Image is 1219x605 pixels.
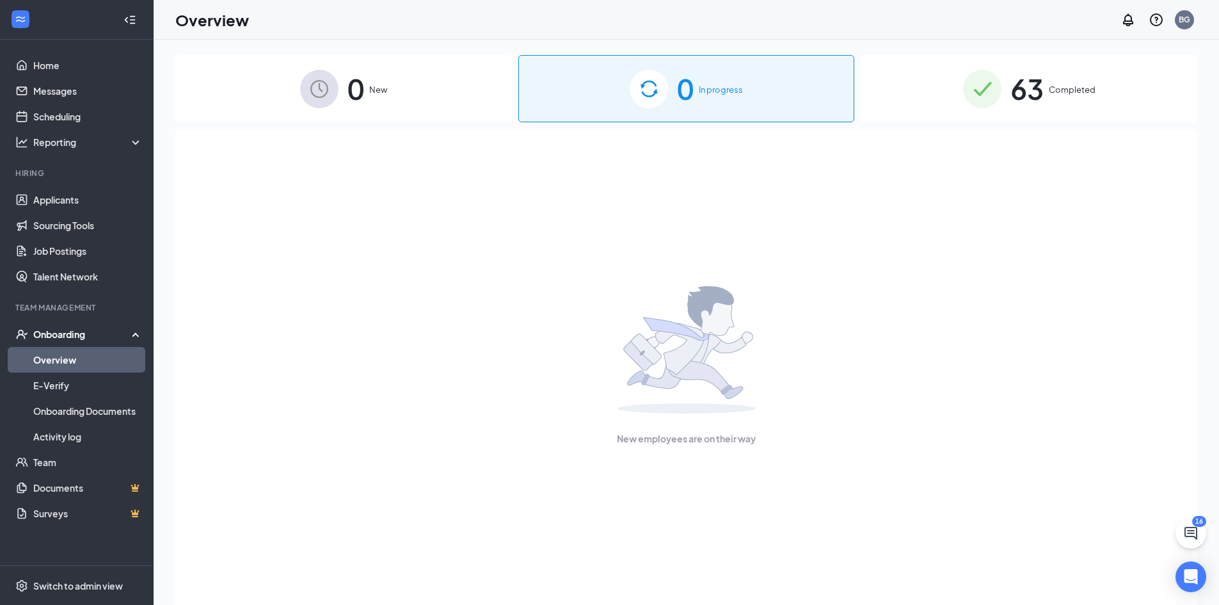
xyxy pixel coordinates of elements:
span: 0 [677,67,694,111]
div: Open Intercom Messenger [1175,561,1206,592]
a: Onboarding Documents [33,398,143,424]
a: E-Verify [33,373,143,398]
svg: WorkstreamLogo [14,13,27,26]
a: Sourcing Tools [33,213,143,238]
a: SurveysCrown [33,501,143,526]
div: BG [1179,14,1190,25]
a: Applicants [33,187,143,213]
svg: Settings [15,579,28,592]
a: Job Postings [33,238,143,264]
svg: Collapse [123,13,136,26]
a: Talent Network [33,264,143,289]
a: Messages [33,78,143,104]
span: In progress [699,83,743,96]
h1: Overview [175,9,249,31]
svg: Notifications [1120,12,1136,28]
span: New [369,83,387,96]
svg: Analysis [15,136,28,149]
div: Onboarding [33,328,132,341]
span: 63 [1010,67,1044,111]
svg: QuestionInfo [1149,12,1164,28]
a: Overview [33,347,143,373]
a: Home [33,52,143,78]
a: Scheduling [33,104,143,129]
span: Completed [1049,83,1096,96]
div: Reporting [33,136,143,149]
div: 16 [1192,516,1206,527]
div: Switch to admin view [33,579,123,592]
svg: UserCheck [15,328,28,341]
a: Team [33,449,143,475]
div: Hiring [15,168,140,179]
button: ChatActive [1175,518,1206,549]
a: DocumentsCrown [33,475,143,501]
span: 0 [347,67,364,111]
div: Team Management [15,302,140,313]
a: Activity log [33,424,143,449]
span: New employees are on their way [617,432,756,446]
svg: ChatActive [1183,526,1199,541]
